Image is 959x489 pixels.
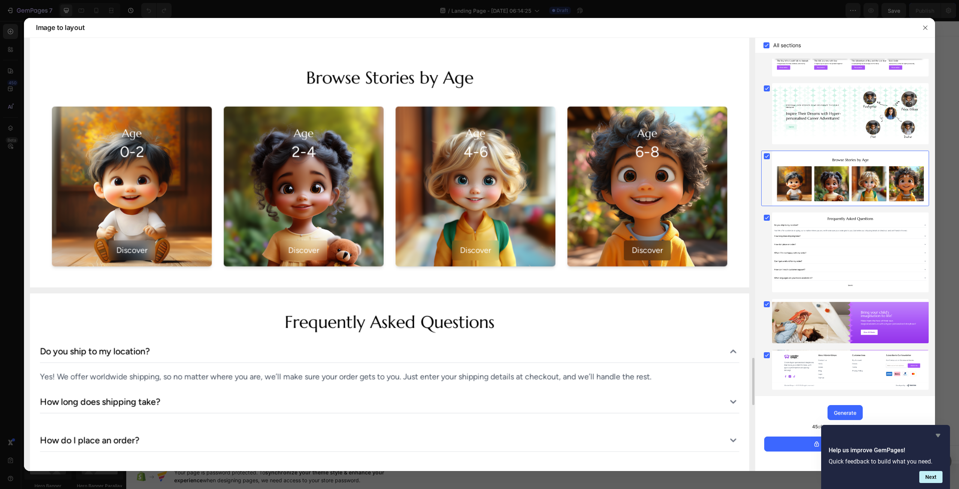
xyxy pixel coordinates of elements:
[919,471,943,483] button: Next question
[834,409,856,417] div: Generate
[813,440,877,448] div: Unlock Optimize plan
[366,280,467,286] div: Start with Generating from URL or image
[418,238,471,253] button: Add elements
[829,446,943,455] h2: Help us improve GemPages!
[36,23,84,32] span: Image to layout
[764,455,926,462] div: or
[773,41,801,50] span: All sections
[764,437,926,452] button: Unlock Optimize plan
[362,238,414,253] button: Add sections
[371,223,462,232] div: Start with Sections from sidebar
[812,423,878,431] span: of 60 sections left this month
[812,424,818,429] span: 45
[829,431,943,483] div: Help us improve GemPages!
[829,458,943,465] p: Quick feedback to build what you need.
[828,405,863,420] button: Generate
[934,431,943,440] button: Hide survey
